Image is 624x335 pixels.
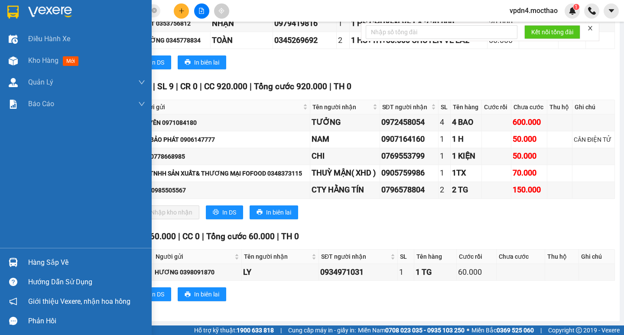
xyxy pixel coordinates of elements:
span: SL 9 [157,81,174,91]
span: Cung cấp máy in - giấy in: [288,325,356,335]
th: Thu hộ [547,100,572,114]
img: icon-new-feature [569,7,576,15]
div: CTY HẰNG TÍN [312,184,378,196]
div: SƠN 0985505567 [136,185,309,195]
td: 0345269692 [273,32,337,49]
span: | [202,231,204,241]
td: CTY HẰNG TÍN [310,182,380,199]
span: message [9,317,17,325]
div: NHẠN [212,17,271,29]
span: close [587,25,593,31]
td: Xe khách Mộc Thảo [4,27,192,39]
div: 50.000 [513,133,546,145]
div: LY [243,266,317,278]
button: printerIn DS [134,287,171,301]
div: HÂN 0778668985 [136,152,309,161]
div: 2 TG [452,184,481,196]
th: Cước rồi [457,250,496,264]
td: NAM [310,131,380,148]
span: In DS [150,289,164,299]
span: down [138,79,145,86]
div: 1 H [452,133,481,145]
div: Phản hồi [28,315,145,328]
div: KIỆT 0353756812 [141,19,209,28]
span: Điều hành xe [28,33,70,44]
div: 1 [338,17,348,29]
strong: 1900 633 818 [237,327,274,334]
sup: 1 [573,4,579,10]
th: SL [398,250,414,264]
div: CÂN BẢO PHÁT 0906147777 [136,135,309,144]
th: Thu hộ [545,250,579,264]
td: 0769553799 [380,148,439,165]
span: copyright [576,327,582,333]
span: Người gửi [156,252,232,261]
span: In biên lai [266,208,291,217]
span: In DS [150,58,164,67]
img: warehouse-icon [9,35,18,44]
td: TOÀN [211,32,273,49]
img: warehouse-icon [9,258,18,267]
strong: 0369 525 060 [497,327,534,334]
div: CTY TNHH SẢN XUẤT& THƯƠNG MẠI FOFOOD 0348373115 [136,169,309,178]
div: 1 KIỆN [452,150,481,162]
div: 1 HS+1H+30.000 CHUYỂN VỀ LA2 [351,34,485,46]
span: CC 920.000 [204,81,247,91]
span: In biên lai [194,289,219,299]
span: ⚪️ [467,328,469,332]
div: HƯƠNG 0398091870 [155,267,240,277]
span: Giới thiệu Vexere, nhận hoa hồng [28,296,130,307]
div: 50.000 [513,150,546,162]
span: | [280,325,282,335]
div: TƯỞNG [312,116,378,128]
button: plus [174,3,189,19]
div: 0972458054 [381,116,437,128]
td: LY [242,264,319,281]
td: 0934971031 [319,264,398,281]
th: SL [439,100,451,114]
span: Miền Bắc [471,325,534,335]
button: downloadNhập kho nhận [134,205,199,219]
span: printer [185,291,191,298]
td: TƯỞNG [310,114,380,131]
span: Miền Nam [358,325,465,335]
div: 1 HS CHUYỂN VỀ LA 2 20.000 [351,17,485,29]
button: Kết nối tổng đài [524,25,580,39]
strong: 0708 023 035 - 0935 103 250 [385,327,465,334]
span: CC 0 [182,231,200,241]
span: Kết nối tổng đài [531,27,573,37]
span: question-circle [9,278,17,286]
span: printer [185,59,191,66]
span: Hỗ trợ kỹ thuật: [194,325,274,335]
img: solution-icon [9,100,18,109]
span: vpdn4.mocthao [503,5,565,16]
div: 1 [440,133,449,145]
td: 0907164160 [380,131,439,148]
span: file-add [198,8,205,14]
span: printer [257,209,263,216]
div: 0934971031 [320,266,396,278]
span: printer [213,209,219,216]
div: [PERSON_NAME] [101,1,189,10]
span: TH 0 [281,231,299,241]
span: aim [218,8,224,14]
button: printerIn DS [134,55,171,69]
span: Người gửi [137,102,301,112]
img: phone-icon [588,7,596,15]
div: NGUYÊN 0971084180 [136,118,309,127]
td: CHI [310,148,380,165]
span: In biên lai [194,58,219,67]
span: down [138,101,145,107]
span: CR 0 [180,81,198,91]
span: Tổng cước 60.000 [206,231,275,241]
div: TOÀN [212,34,271,46]
div: Hướng dẫn sử dụng [28,276,145,289]
div: NAM [312,133,378,145]
div: CHI [312,150,378,162]
td: 0905759986 [380,165,439,182]
span: CR 60.000 [137,231,176,241]
th: Tên hàng [451,100,482,114]
div: 70.000 [513,167,546,179]
div: 0345269692 [274,34,335,46]
div: 1 [399,266,413,278]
